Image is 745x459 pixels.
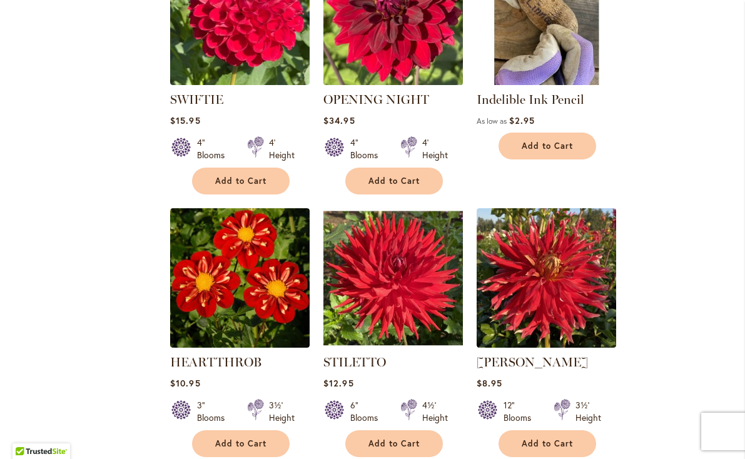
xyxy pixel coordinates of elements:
[477,76,616,88] a: Indelible Ink Pencil
[522,438,573,449] span: Add to Cart
[323,338,463,350] a: STILETTO
[477,355,588,370] a: [PERSON_NAME]
[323,92,429,107] a: OPENING NIGHT
[323,114,355,126] span: $34.95
[509,114,535,126] span: $2.95
[477,208,616,348] img: Wildman
[197,136,232,161] div: 4" Blooms
[575,399,601,424] div: 3½' Height
[422,136,448,161] div: 4' Height
[350,136,385,161] div: 4" Blooms
[350,399,385,424] div: 6" Blooms
[215,176,266,186] span: Add to Cart
[323,377,353,389] span: $12.95
[170,377,200,389] span: $10.95
[197,399,232,424] div: 3" Blooms
[345,430,443,457] button: Add to Cart
[170,114,200,126] span: $15.95
[269,399,295,424] div: 3½' Height
[422,399,448,424] div: 4½' Height
[170,338,310,350] a: HEARTTHROB
[170,208,310,348] img: HEARTTHROB
[499,430,596,457] button: Add to Cart
[170,92,223,107] a: SWIFTIE
[323,355,386,370] a: STILETTO
[192,430,290,457] button: Add to Cart
[323,76,463,88] a: OPENING NIGHT Exclusive
[477,116,507,126] span: As low as
[368,176,420,186] span: Add to Cart
[345,168,443,194] button: Add to Cart
[522,141,573,151] span: Add to Cart
[504,399,539,424] div: 12" Blooms
[499,133,596,159] button: Add to Cart
[368,438,420,449] span: Add to Cart
[477,377,502,389] span: $8.95
[9,415,44,450] iframe: Launch Accessibility Center
[170,76,310,88] a: SWIFTIE
[170,355,261,370] a: HEARTTHROB
[192,168,290,194] button: Add to Cart
[269,136,295,161] div: 4' Height
[323,208,463,348] img: STILETTO
[477,92,584,107] a: Indelible Ink Pencil
[215,438,266,449] span: Add to Cart
[477,338,616,350] a: Wildman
